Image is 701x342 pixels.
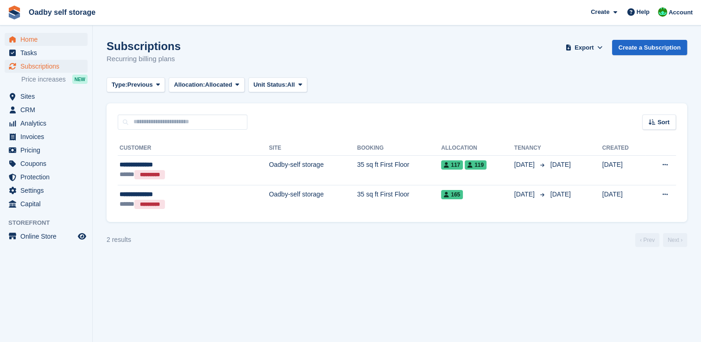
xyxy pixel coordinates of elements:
a: Next [663,233,687,247]
nav: Page [633,233,689,247]
span: Settings [20,184,76,197]
a: menu [5,103,88,116]
span: Price increases [21,75,66,84]
span: Unit Status: [253,80,287,89]
span: Type: [112,80,127,89]
a: menu [5,33,88,46]
a: menu [5,130,88,143]
th: Created [602,141,645,156]
a: menu [5,230,88,243]
span: Sites [20,90,76,103]
span: Export [575,43,594,52]
a: Price increases NEW [21,74,88,84]
img: stora-icon-8386f47178a22dfd0bd8f6a31ec36ba5ce8667c1dd55bd0f319d3a0aa187defe.svg [7,6,21,19]
th: Site [269,141,357,156]
span: Allocation: [174,80,205,89]
span: Sort [657,118,669,127]
a: menu [5,184,88,197]
span: 165 [441,190,463,199]
a: Oadby self storage [25,5,99,20]
span: CRM [20,103,76,116]
span: Analytics [20,117,76,130]
span: [DATE] [550,161,571,168]
td: [DATE] [602,155,645,185]
th: Allocation [441,141,514,156]
span: Coupons [20,157,76,170]
a: Create a Subscription [612,40,687,55]
span: Invoices [20,130,76,143]
span: 117 [441,160,463,170]
td: [DATE] [602,185,645,214]
span: Home [20,33,76,46]
span: Account [669,8,693,17]
a: Preview store [76,231,88,242]
button: Unit Status: All [248,77,307,93]
a: menu [5,197,88,210]
span: Online Store [20,230,76,243]
span: Tasks [20,46,76,59]
span: Pricing [20,144,76,157]
span: [DATE] [514,160,537,170]
span: [DATE] [550,190,571,198]
a: menu [5,171,88,184]
span: Subscriptions [20,60,76,73]
a: Previous [635,233,659,247]
span: Previous [127,80,153,89]
img: Stephanie [658,7,667,17]
span: Storefront [8,218,92,228]
a: menu [5,144,88,157]
a: menu [5,46,88,59]
button: Type: Previous [107,77,165,93]
a: menu [5,60,88,73]
td: 35 sq ft First Floor [357,185,441,214]
th: Tenancy [514,141,547,156]
p: Recurring billing plans [107,54,181,64]
th: Booking [357,141,441,156]
span: Allocated [205,80,233,89]
button: Allocation: Allocated [169,77,244,93]
a: menu [5,117,88,130]
a: menu [5,157,88,170]
button: Export [564,40,605,55]
th: Customer [118,141,269,156]
span: Help [637,7,650,17]
h1: Subscriptions [107,40,181,52]
span: Protection [20,171,76,184]
div: 2 results [107,235,131,245]
span: 119 [465,160,486,170]
td: Oadby-self storage [269,185,357,214]
td: 35 sq ft First Floor [357,155,441,185]
span: Create [591,7,609,17]
td: Oadby-self storage [269,155,357,185]
a: menu [5,90,88,103]
span: [DATE] [514,190,537,199]
span: Capital [20,197,76,210]
span: All [287,80,295,89]
div: NEW [72,75,88,84]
